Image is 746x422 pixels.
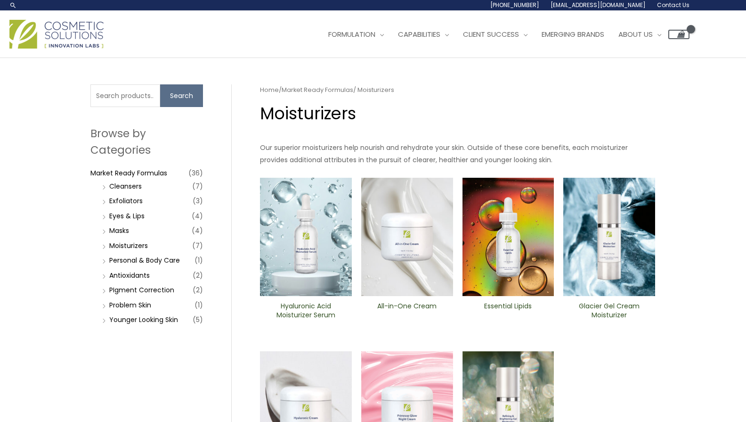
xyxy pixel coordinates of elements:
[195,254,203,267] span: (1)
[314,20,689,49] nav: Site Navigation
[109,182,142,191] a: Cleansers
[361,178,453,297] img: All In One Cream
[668,30,689,39] a: View Shopping Cart, empty
[109,226,129,235] a: Masks
[260,178,352,297] img: Hyaluronic moisturizer Serum
[192,224,203,237] span: (4)
[535,20,611,49] a: Emerging Brands
[618,29,653,39] span: About Us
[160,84,203,107] button: Search
[268,302,344,323] a: Hyaluronic Acid Moisturizer Serum
[90,168,167,178] a: Market Ready Formulas
[109,271,150,280] a: Antioxidants
[260,141,655,166] p: Our superior moisturizers help nourish and rehydrate your skin. Outside of these core benefits, e...
[109,300,151,310] a: Problem Skin
[391,20,456,49] a: Capabilities
[268,302,344,320] h2: Hyaluronic Acid Moisturizer Serum
[109,241,148,250] a: Moisturizers
[195,298,203,312] span: (1)
[490,1,539,9] span: [PHONE_NUMBER]
[9,20,104,49] img: Cosmetic Solutions Logo
[109,211,145,221] a: Eyes & Lips
[571,302,647,323] a: Glacier Gel Cream Moisturizer
[571,302,647,320] h2: Glacier Gel Cream Moisturizer
[193,313,203,326] span: (5)
[611,20,668,49] a: About Us
[192,180,203,193] span: (7)
[551,1,646,9] span: [EMAIL_ADDRESS][DOMAIN_NAME]
[462,178,554,297] img: Essential Lipids
[109,196,143,206] a: Exfoliators
[542,29,604,39] span: Emerging Brands
[470,302,546,323] a: Essential Lipids
[192,209,203,223] span: (4)
[193,269,203,282] span: (2)
[192,239,203,252] span: (7)
[470,302,546,320] h2: Essential Lipids
[193,194,203,207] span: (3)
[193,283,203,297] span: (2)
[398,29,440,39] span: Capabilities
[328,29,375,39] span: Formulation
[260,84,655,96] nav: Breadcrumb
[456,20,535,49] a: Client Success
[563,178,655,297] img: Glacier Gel Moisturizer
[188,166,203,180] span: (36)
[657,1,689,9] span: Contact Us
[260,102,655,125] h1: Moisturizers
[109,256,180,265] a: Personal & Body Care
[260,85,279,94] a: Home
[90,84,160,107] input: Search products…
[282,85,353,94] a: Market Ready Formulas
[109,285,174,295] a: PIgment Correction
[463,29,519,39] span: Client Success
[109,315,178,324] a: Younger Looking Skin
[9,1,17,9] a: Search icon link
[369,302,445,323] a: All-in-One ​Cream
[90,125,203,157] h2: Browse by Categories
[321,20,391,49] a: Formulation
[369,302,445,320] h2: All-in-One ​Cream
